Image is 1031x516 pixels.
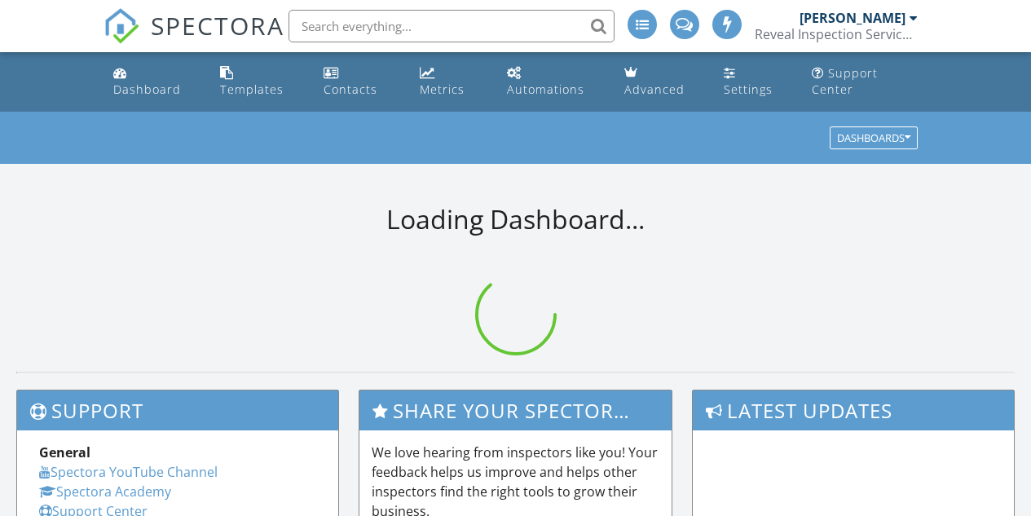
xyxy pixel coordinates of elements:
img: The Best Home Inspection Software - Spectora [104,8,139,44]
strong: General [39,443,90,461]
a: Automations (Basic) [500,59,605,105]
h3: Support [17,390,338,430]
a: Spectora Academy [39,483,171,501]
a: Metrics [413,59,487,105]
a: Support Center [805,59,924,105]
h3: Share Your Spectora Experience [359,390,671,430]
div: Reveal Inspection Services, LLC [755,26,918,42]
a: Contacts [317,59,399,105]
a: SPECTORA [104,22,284,56]
div: [PERSON_NAME] [800,10,905,26]
div: Dashboard [113,82,181,97]
div: Contacts [324,82,377,97]
a: Spectora YouTube Channel [39,463,218,481]
div: Settings [724,82,773,97]
span: SPECTORA [151,8,284,42]
div: Automations [507,82,584,97]
a: Dashboard [107,59,201,105]
a: Settings [717,59,792,105]
div: Advanced [624,82,685,97]
div: Metrics [420,82,465,97]
div: Templates [220,82,284,97]
button: Dashboards [830,127,918,150]
h3: Latest Updates [693,390,1014,430]
div: Dashboards [837,133,910,144]
a: Templates [214,59,304,105]
a: Advanced [618,59,704,105]
div: Support Center [812,65,878,97]
input: Search everything... [289,10,615,42]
